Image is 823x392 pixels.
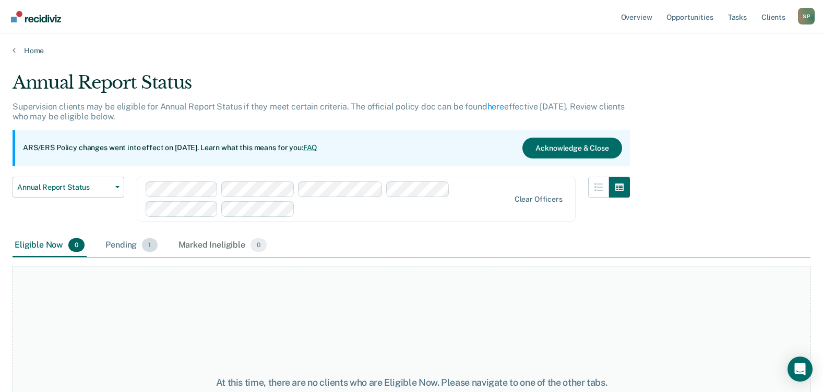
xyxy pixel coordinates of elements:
p: ARS/ERS Policy changes went into effect on [DATE]. Learn what this means for you: [23,143,317,153]
span: 0 [251,238,267,252]
div: At this time, there are no clients who are Eligible Now. Please navigate to one of the other tabs. [212,377,611,388]
a: FAQ [303,143,318,152]
div: Marked Ineligible0 [176,234,269,257]
p: Supervision clients may be eligible for Annual Report Status if they meet certain criteria. The o... [13,102,625,121]
img: Recidiviz [11,11,61,22]
div: Annual Report Status [13,72,630,102]
div: Eligible Now0 [13,234,87,257]
div: Clear officers [515,195,563,204]
div: S P [798,8,815,24]
div: Pending1 [103,234,159,257]
span: Annual Report Status [17,183,111,192]
span: 1 [142,238,157,252]
button: Profile dropdown button [798,8,815,24]
a: Home [13,46,810,55]
div: Open Intercom Messenger [788,357,813,382]
span: 0 [68,238,85,252]
button: Annual Report Status [13,177,124,198]
button: Acknowledge & Close [522,138,622,158]
a: here [487,102,504,112]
